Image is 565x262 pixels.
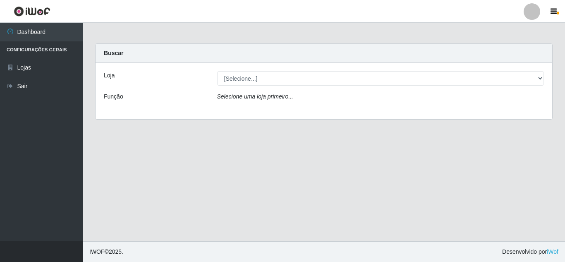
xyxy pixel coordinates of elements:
[104,71,115,80] label: Loja
[217,93,293,100] i: Selecione uma loja primeiro...
[547,248,558,255] a: iWof
[89,248,123,256] span: © 2025 .
[104,92,123,101] label: Função
[104,50,123,56] strong: Buscar
[14,6,50,17] img: CoreUI Logo
[502,248,558,256] span: Desenvolvido por
[89,248,105,255] span: IWOF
